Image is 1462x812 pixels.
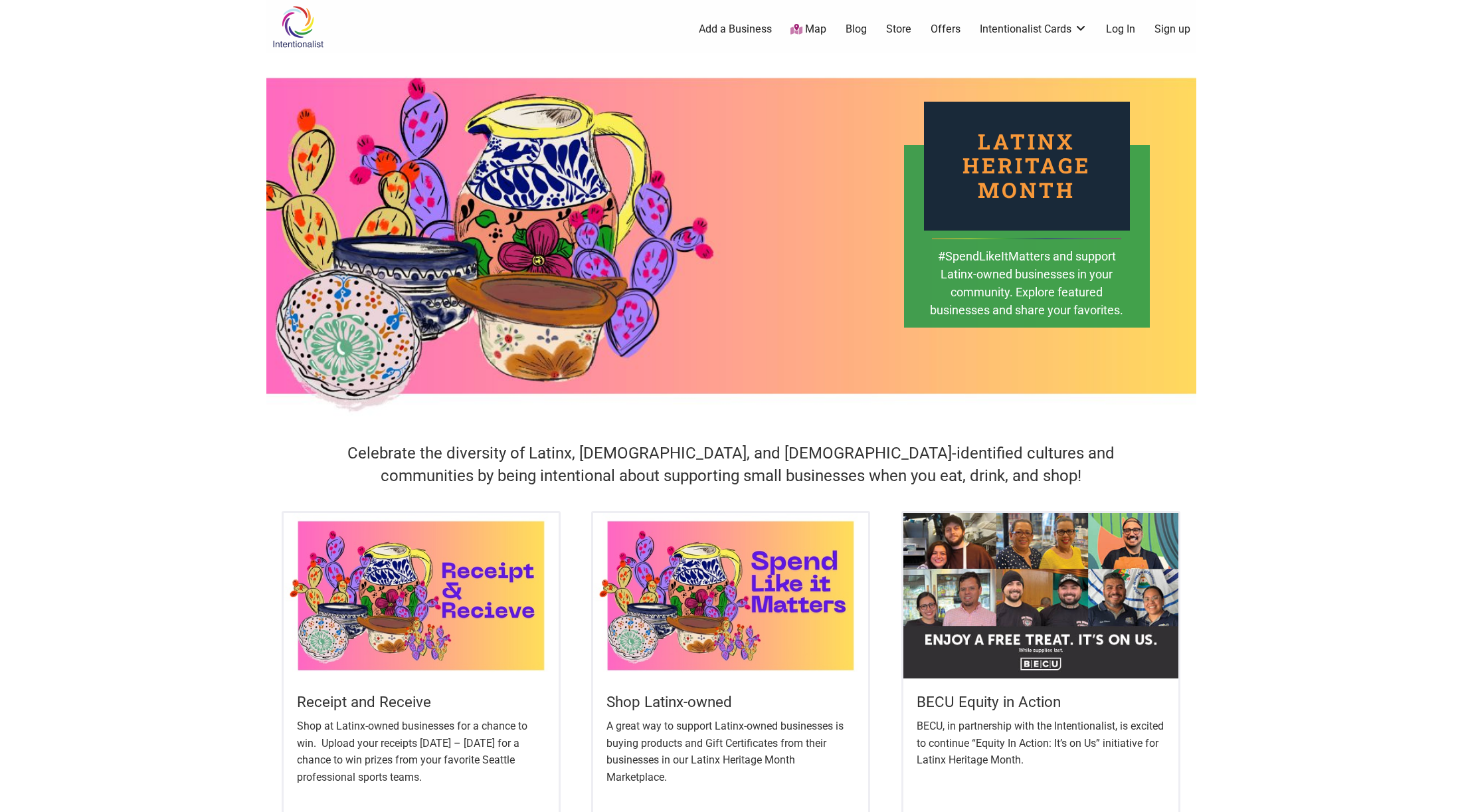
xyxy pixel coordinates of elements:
[917,718,1165,769] p: BECU, in partnership with the Intentionalist, is excited to continue “Equity In Action: It’s on U...
[606,692,855,712] h5: Shop Latinx-owned
[266,5,329,49] img: Intentionalist
[980,22,1087,37] a: Intentionalist Cards
[1106,22,1135,37] a: Log In
[924,102,1130,231] div: Latinx Heritage Month
[1154,22,1190,37] a: Sign up
[790,22,826,37] a: Map
[846,22,867,37] a: Blog
[903,513,1178,678] img: Equity in Action - Latinx Heritage Month
[931,22,960,37] a: Offers
[284,513,559,678] img: Latinx / Hispanic Heritage Month
[297,692,545,712] h5: Receipt and Receive
[606,718,855,785] p: A great way to support Latinx-owned businesses is buying products and Gift Certificates from thei...
[917,692,1165,712] h5: BECU Equity in Action
[297,718,545,785] p: Shop at Latinx-owned businesses for a chance to win. Upload your receipts [DATE] – [DATE] for a c...
[929,247,1125,338] div: #SpendLikeItMatters and support Latinx-owned businesses in your community. Explore featured busin...
[699,22,772,37] a: Add a Business
[313,443,1150,487] h4: Celebrate the diversity of Latinx, [DEMOGRAPHIC_DATA], and [DEMOGRAPHIC_DATA]-identified cultures...
[593,513,868,678] img: Latinx / Hispanic Heritage Month
[886,22,911,37] a: Store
